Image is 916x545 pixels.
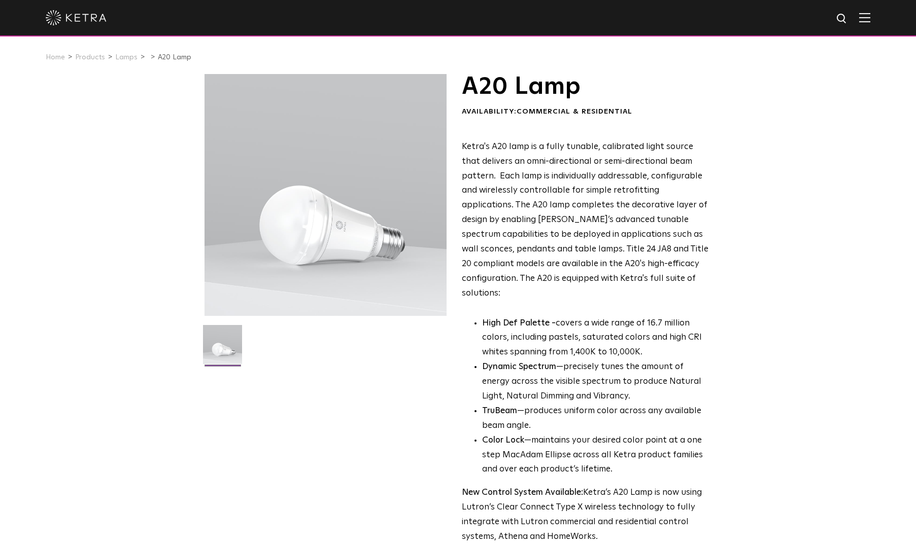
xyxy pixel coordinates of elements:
[462,488,583,497] strong: New Control System Available:
[115,54,138,61] a: Lamps
[158,54,191,61] a: A20 Lamp
[462,74,709,99] h1: A20 Lamp
[482,360,709,404] li: —precisely tunes the amount of energy across the visible spectrum to produce Natural Light, Natur...
[482,404,709,433] li: —produces uniform color across any available beam angle.
[462,486,709,544] p: Ketra’s A20 Lamp is now using Lutron’s Clear Connect Type X wireless technology to fully integrat...
[462,142,708,298] span: Ketra's A20 lamp is a fully tunable, calibrated light source that delivers an omni-directional or...
[46,10,107,25] img: ketra-logo-2019-white
[482,407,517,415] strong: TruBeam
[482,316,709,360] p: covers a wide range of 16.7 million colors, including pastels, saturated colors and high CRI whit...
[75,54,105,61] a: Products
[482,319,556,328] strong: High Def Palette -
[836,13,849,25] img: search icon
[859,13,870,22] img: Hamburger%20Nav.svg
[46,54,65,61] a: Home
[462,107,709,117] div: Availability:
[482,433,709,478] li: —maintains your desired color point at a one step MacAdam Ellipse across all Ketra product famili...
[517,108,632,115] span: Commercial & Residential
[482,362,556,371] strong: Dynamic Spectrum
[482,436,524,445] strong: Color Lock
[203,325,242,372] img: A20-Lamp-2021-Web-Square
